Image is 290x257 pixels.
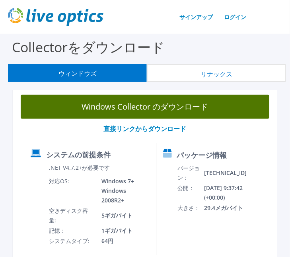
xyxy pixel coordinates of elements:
button: リナックス [147,64,286,82]
td: バージョン： [177,163,204,183]
a: Windows Collector のダウンロード [21,95,269,119]
td: [DATE] 9:37:42 (+00:00) [204,183,259,203]
img: live_optics_svg.svg [8,8,103,26]
td: 対応OS: [49,176,95,206]
td: 空きディスク容量: [49,206,95,226]
a: 直接リンクからダウンロード [104,124,187,133]
td: 29.4メガバイト [204,203,259,213]
td: 公開： [177,183,204,203]
label: システムの前提条件 [46,151,111,159]
label: .NET V4.7.2+が必要です [49,164,110,172]
td: 大きさ： [177,203,204,213]
a: サインアップ [175,11,217,23]
td: 64円 [95,236,151,246]
label: Collectorをダウンロード [12,38,165,56]
td: Windows 7+ Windows 2008R2+ [95,176,151,206]
a: ログイン [220,11,250,23]
button: ウィンドウズ [8,64,147,82]
td: 5ギガバイト [95,206,151,226]
label: パッケージ情報 [177,151,227,159]
td: システムタイプ: [49,236,95,246]
td: 記憶： [49,226,95,236]
td: 1ギガバイト [95,226,151,236]
td: [TECHNICAL_ID] [204,163,259,183]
